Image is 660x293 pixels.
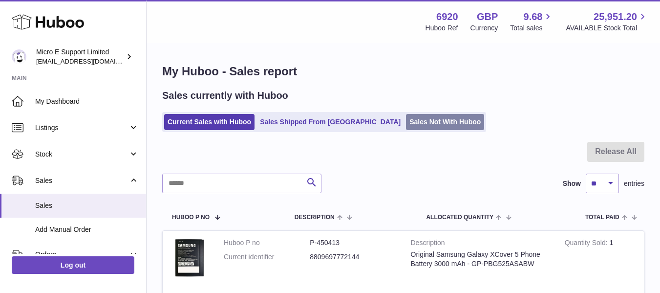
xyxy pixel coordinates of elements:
[406,114,484,130] a: Sales Not With Huboo
[594,10,637,23] span: 25,951.20
[256,114,404,130] a: Sales Shipped From [GEOGRAPHIC_DATA]
[565,239,610,249] strong: Quantity Sold
[411,250,550,269] div: Original Samsung Galaxy XCover 5 Phone Battery 3000 mAh - GP-PBG525ASABW
[411,238,550,250] strong: Description
[436,10,458,23] strong: 6920
[426,214,493,221] span: ALLOCATED Quantity
[164,114,255,130] a: Current Sales with Huboo
[12,49,26,64] img: contact@micropcsupport.com
[12,256,134,274] a: Log out
[36,57,144,65] span: [EMAIL_ADDRESS][DOMAIN_NAME]
[524,10,543,23] span: 9.68
[36,47,124,66] div: Micro E Support Limited
[224,252,310,262] dt: Current identifier
[172,214,210,221] span: Huboo P no
[563,179,581,188] label: Show
[585,214,619,221] span: Total paid
[566,23,648,33] span: AVAILABLE Stock Total
[162,89,288,102] h2: Sales currently with Huboo
[35,176,128,185] span: Sales
[35,123,128,133] span: Listings
[426,23,458,33] div: Huboo Ref
[295,214,335,221] span: Description
[510,23,554,33] span: Total sales
[510,10,554,33] a: 9.68 Total sales
[477,10,498,23] strong: GBP
[35,250,128,259] span: Orders
[470,23,498,33] div: Currency
[310,238,396,248] dd: P-450413
[310,252,396,262] dd: 8809697772144
[35,150,128,159] span: Stock
[170,238,209,277] img: $_57.JPG
[557,231,644,287] td: 1
[224,238,310,248] dt: Huboo P no
[35,201,139,210] span: Sales
[624,179,644,188] span: entries
[566,10,648,33] a: 25,951.20 AVAILABLE Stock Total
[35,225,139,234] span: Add Manual Order
[35,97,139,106] span: My Dashboard
[162,64,644,79] h1: My Huboo - Sales report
